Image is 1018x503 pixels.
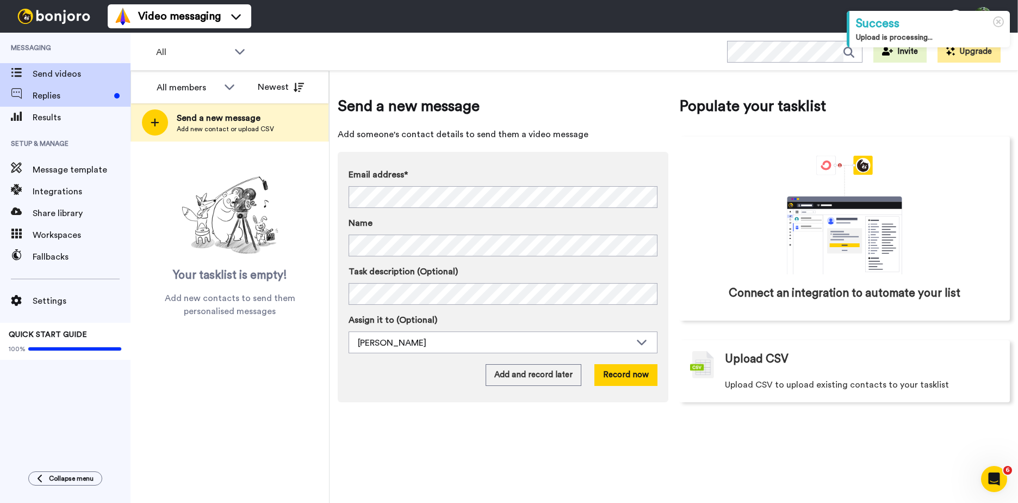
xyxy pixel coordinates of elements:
label: Email address* [349,168,657,181]
span: Workspaces [33,229,131,242]
span: Results [33,111,131,124]
span: Send videos [33,68,131,81]
span: Settings [33,295,131,308]
span: Send a new message [177,112,274,125]
span: Video messaging [138,9,221,24]
span: 6 [1003,466,1012,475]
button: Newest [250,76,312,98]
span: Message template [33,163,131,176]
span: Add new contact or upload CSV [177,125,274,133]
button: Invite [873,41,927,63]
label: Assign it to (Optional) [349,314,657,327]
iframe: Intercom live chat [981,466,1007,492]
div: Success [856,15,1003,32]
div: [PERSON_NAME] [358,336,631,349]
span: Add someone's contact details to send them a video message [338,128,668,141]
div: Upload is processing... [856,32,1003,43]
span: All [156,46,229,59]
button: Collapse menu [28,471,102,486]
span: Connect an integration to automate your list [729,285,960,302]
div: All members [157,81,219,94]
button: Upgrade [938,41,1001,63]
button: Record now [594,364,657,386]
span: Upload CSV [725,351,789,367]
label: Task description (Optional) [349,265,657,278]
span: QUICK START GUIDE [9,331,87,339]
span: Add new contacts to send them personalised messages [147,292,313,318]
span: Upload CSV to upload existing contacts to your tasklist [725,378,949,391]
span: Populate your tasklist [679,95,1010,117]
span: 100% [9,345,26,353]
span: Name [349,217,373,230]
img: bj-logo-header-white.svg [13,9,95,24]
img: csv-grey.png [690,351,714,378]
img: ready-set-action.png [176,172,284,259]
span: Send a new message [338,95,668,117]
span: Collapse menu [49,474,94,483]
span: Share library [33,207,131,220]
span: Fallbacks [33,250,131,263]
img: vm-color.svg [114,8,132,25]
div: animation [763,156,926,274]
button: Add and record later [486,364,581,386]
span: Replies [33,89,110,102]
span: Integrations [33,185,131,198]
span: Your tasklist is empty! [173,267,287,284]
